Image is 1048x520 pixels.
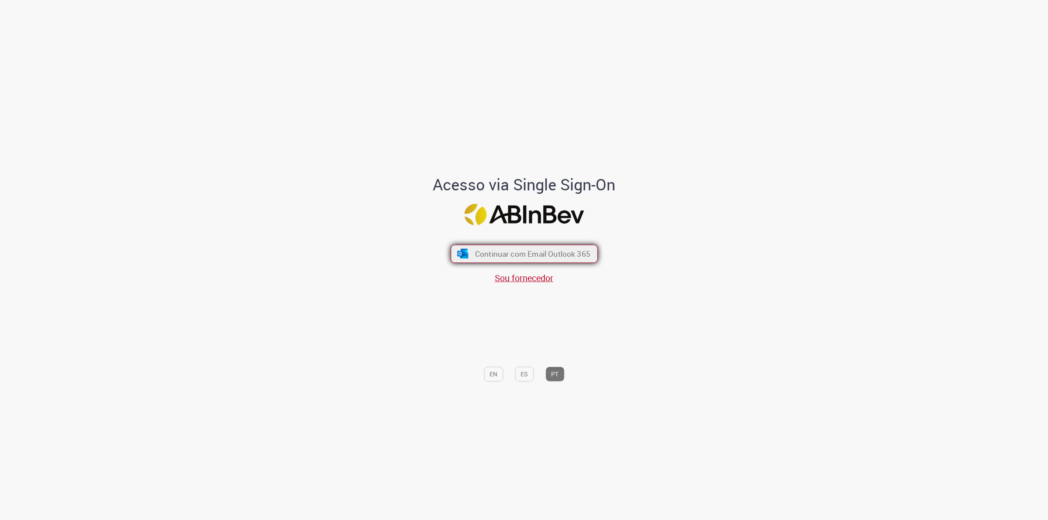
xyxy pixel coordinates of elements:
[451,245,598,263] button: ícone Azure/Microsoft 360 Continuar com Email Outlook 365
[464,204,584,225] img: Logo ABInBev
[515,367,534,382] button: ES
[403,176,645,193] h1: Acesso via Single Sign-On
[456,249,469,258] img: ícone Azure/Microsoft 360
[495,272,553,284] a: Sou fornecedor
[475,248,590,258] span: Continuar com Email Outlook 365
[545,367,564,382] button: PT
[484,367,503,382] button: EN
